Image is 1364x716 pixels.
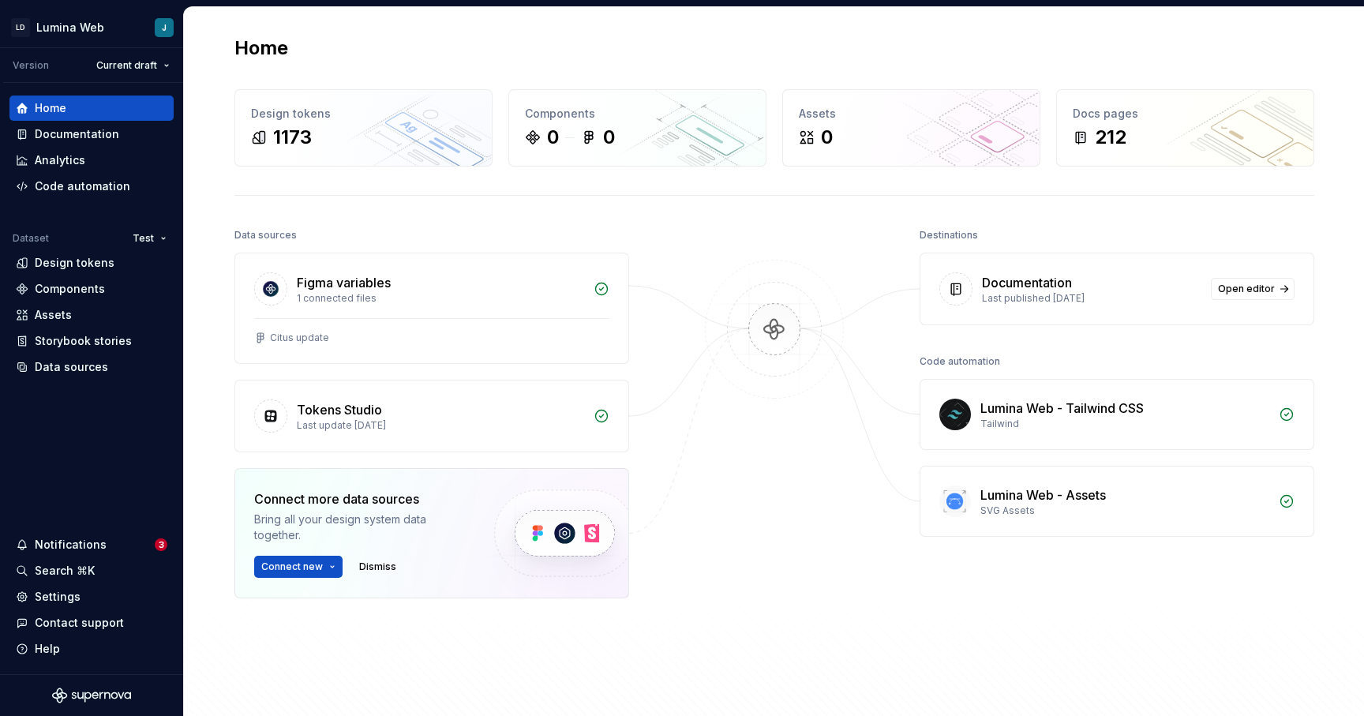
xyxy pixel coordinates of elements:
[273,125,312,150] div: 1173
[35,359,108,375] div: Data sources
[9,174,174,199] a: Code automation
[297,273,391,292] div: Figma variables
[155,538,167,551] span: 3
[162,21,167,34] div: J
[980,485,1106,504] div: Lumina Web - Assets
[254,556,343,578] button: Connect new
[9,636,174,662] button: Help
[234,253,629,364] a: Figma variables1 connected filesCitus update
[35,126,119,142] div: Documentation
[35,615,124,631] div: Contact support
[799,106,1024,122] div: Assets
[980,418,1269,430] div: Tailwind
[270,332,329,344] div: Citus update
[35,152,85,168] div: Analytics
[35,537,107,553] div: Notifications
[89,54,177,77] button: Current draft
[261,560,323,573] span: Connect new
[1056,89,1314,167] a: Docs pages212
[1073,106,1298,122] div: Docs pages
[11,18,30,37] div: LD
[234,89,493,167] a: Design tokens1173
[297,292,584,305] div: 1 connected files
[9,122,174,147] a: Documentation
[920,224,978,246] div: Destinations
[9,276,174,302] a: Components
[9,250,174,276] a: Design tokens
[9,558,174,583] button: Search ⌘K
[297,400,382,419] div: Tokens Studio
[982,273,1072,292] div: Documentation
[13,232,49,245] div: Dataset
[35,178,130,194] div: Code automation
[9,610,174,635] button: Contact support
[133,232,154,245] span: Test
[35,563,95,579] div: Search ⌘K
[9,302,174,328] a: Assets
[603,125,615,150] div: 0
[251,106,476,122] div: Design tokens
[9,354,174,380] a: Data sources
[35,307,72,323] div: Assets
[782,89,1040,167] a: Assets0
[1095,125,1126,150] div: 212
[52,688,131,703] svg: Supernova Logo
[35,255,114,271] div: Design tokens
[352,556,403,578] button: Dismiss
[13,59,49,72] div: Version
[9,532,174,557] button: Notifications3
[508,89,766,167] a: Components00
[982,292,1201,305] div: Last published [DATE]
[3,10,180,44] button: LDLumina WebJ
[9,328,174,354] a: Storybook stories
[96,59,157,72] span: Current draft
[9,584,174,609] a: Settings
[35,589,81,605] div: Settings
[35,333,132,349] div: Storybook stories
[980,504,1269,517] div: SVG Assets
[35,641,60,657] div: Help
[35,100,66,116] div: Home
[126,227,174,249] button: Test
[9,148,174,173] a: Analytics
[234,36,288,61] h2: Home
[36,20,104,36] div: Lumina Web
[254,512,467,543] div: Bring all your design system data together.
[525,106,750,122] div: Components
[920,351,1000,373] div: Code automation
[1211,278,1295,300] a: Open editor
[234,380,629,452] a: Tokens StudioLast update [DATE]
[234,224,297,246] div: Data sources
[254,489,467,508] div: Connect more data sources
[547,125,559,150] div: 0
[821,125,833,150] div: 0
[1218,283,1275,295] span: Open editor
[9,96,174,121] a: Home
[980,399,1144,418] div: Lumina Web - Tailwind CSS
[35,281,105,297] div: Components
[359,560,396,573] span: Dismiss
[297,419,584,432] div: Last update [DATE]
